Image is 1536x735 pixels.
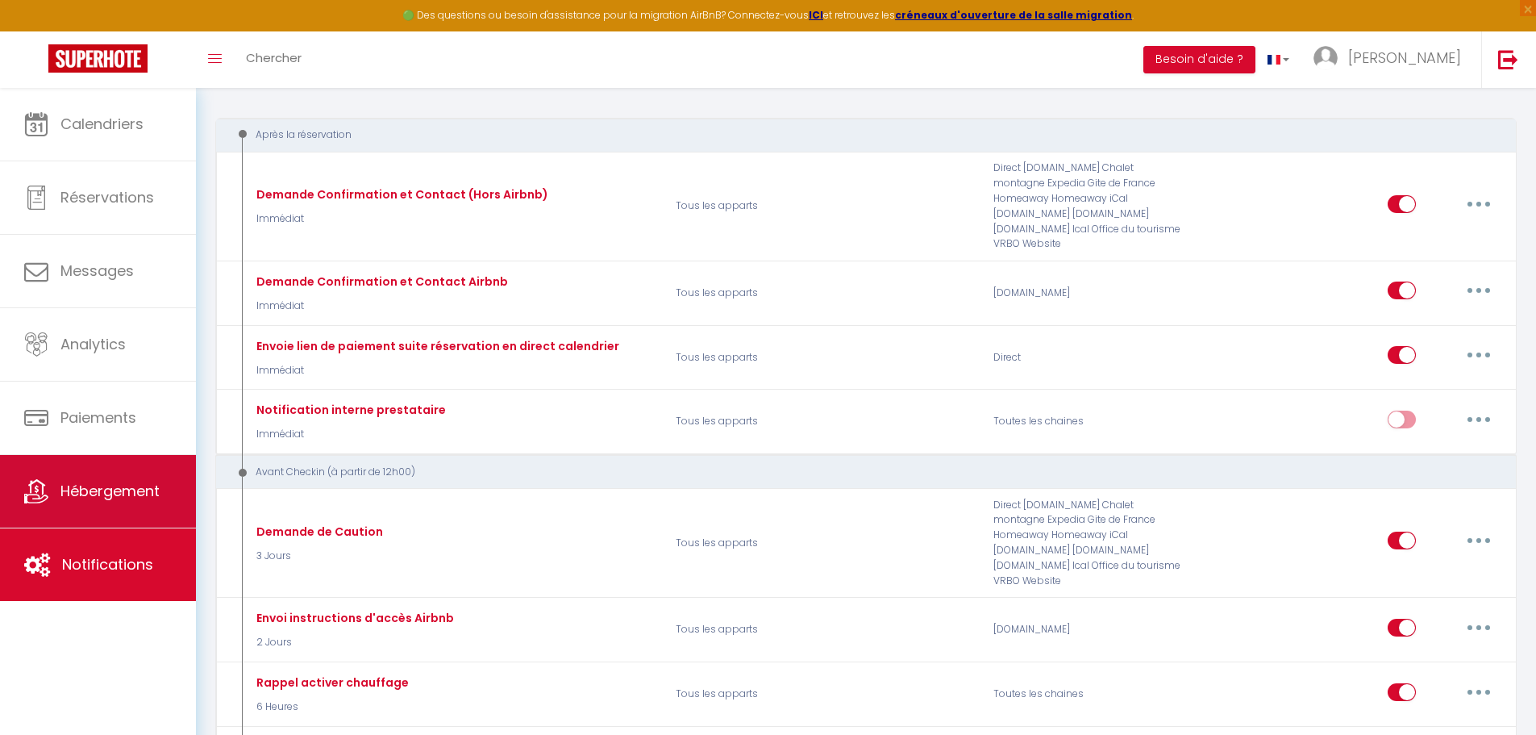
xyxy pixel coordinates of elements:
a: ... [PERSON_NAME] [1301,31,1481,88]
p: 3 Jours [252,549,383,564]
span: Réservations [60,187,154,207]
div: Envoie lien de paiement suite réservation en direct calendrier [252,337,619,355]
p: Tous les apparts [665,399,983,445]
a: Chercher [234,31,314,88]
span: Paiements [60,407,136,428]
span: Chercher [246,49,302,66]
div: Toutes les chaines [983,399,1195,445]
p: Tous les apparts [665,269,983,316]
div: Rappel activer chauffage [252,674,409,691]
span: Hébergement [60,481,160,501]
span: [PERSON_NAME] [1348,48,1461,68]
p: Immédiat [252,211,548,227]
a: créneaux d'ouverture de la salle migration [895,8,1132,22]
span: Analytics [60,334,126,354]
span: Messages [60,261,134,281]
p: Tous les apparts [665,498,983,589]
p: Tous les apparts [665,161,983,252]
div: Notification interne prestataire [252,401,446,419]
div: Demande Confirmation et Contact Airbnb [252,273,508,290]
div: Avant Checkin (à partir de 12h00) [231,465,1476,480]
div: Après la réservation [231,127,1476,143]
p: 6 Heures [252,700,409,715]
div: Toutes les chaines [983,671,1195,718]
div: Direct [DOMAIN_NAME] Chalet montagne Expedia Gite de France Homeaway Homeaway iCal [DOMAIN_NAME] ... [983,498,1195,589]
div: [DOMAIN_NAME] [983,607,1195,654]
div: [DOMAIN_NAME] [983,269,1195,316]
div: Envoi instructions d'accès Airbnb [252,609,454,627]
div: Demande de Caution [252,523,383,541]
p: Immédiat [252,299,508,314]
p: 2 Jours [252,635,454,650]
button: Besoin d'aide ? [1143,46,1255,73]
p: Immédiat [252,363,619,378]
p: Tous les apparts [665,671,983,718]
div: Direct [983,334,1195,381]
img: logout [1498,49,1518,69]
span: Calendriers [60,114,144,134]
img: Super Booking [48,44,148,73]
div: Direct [DOMAIN_NAME] Chalet montagne Expedia Gite de France Homeaway Homeaway iCal [DOMAIN_NAME] ... [983,161,1195,252]
p: Tous les apparts [665,607,983,654]
a: ICI [809,8,823,22]
p: Tous les apparts [665,334,983,381]
p: Immédiat [252,427,446,442]
span: Notifications [62,554,153,574]
div: Demande Confirmation et Contact (Hors Airbnb) [252,186,548,203]
img: ... [1313,46,1338,70]
button: Ouvrir le widget de chat LiveChat [13,6,61,55]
